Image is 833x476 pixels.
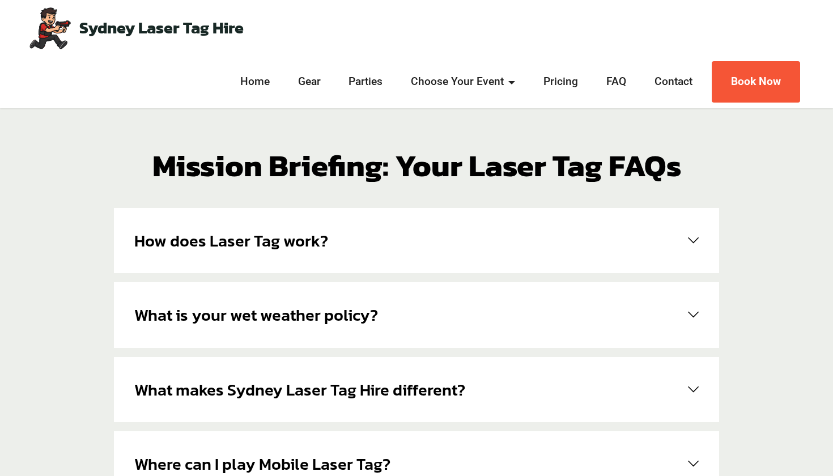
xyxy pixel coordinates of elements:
a: How does Laser Tag work? [134,228,699,253]
strong: Mission Briefing: Your Laser Tag FAQs [152,142,681,188]
a: What makes Sydney Laser Tag Hire different? [134,377,699,402]
a: Contact [651,74,696,90]
h6: What is your wet weather policy? [134,303,378,327]
a: Choose Your Event [408,74,519,90]
h6: How does Laser Tag work? [134,228,328,253]
a: Pricing [540,74,581,90]
a: What is your wet weather policy? [134,303,699,327]
a: Book Now [712,61,800,103]
a: Sydney Laser Tag Hire [79,20,244,36]
a: Parties [346,74,386,90]
a: FAQ [603,74,630,90]
h6: Where can I play Mobile Laser Tag? [134,452,390,476]
h6: What makes Sydney Laser Tag Hire different? [134,377,465,402]
a: Gear [295,74,324,90]
a: Home [237,74,273,90]
a: Where can I play Mobile Laser Tag? [134,452,699,476]
img: Mobile Laser Tag Parties Sydney [27,6,72,50]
